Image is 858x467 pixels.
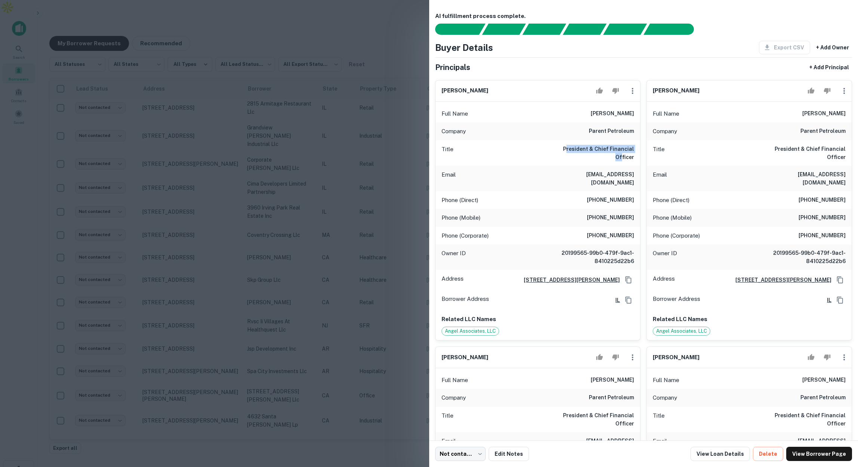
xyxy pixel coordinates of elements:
[489,447,529,461] button: Edit Notes
[442,411,453,428] p: Title
[653,109,679,118] p: Full Name
[805,83,818,98] button: Accept
[806,61,852,74] button: + Add Principal
[435,12,852,21] h6: AI fulfillment process complete.
[653,213,692,222] p: Phone (Mobile)
[435,41,493,54] h4: Buyer Details
[729,276,831,284] a: [STREET_ADDRESS][PERSON_NAME]
[802,109,846,118] h6: [PERSON_NAME]
[691,447,750,461] a: View Loan Details
[653,315,846,324] p: Related LLC Names
[593,350,606,365] button: Accept
[756,170,846,187] h6: [EMAIL_ADDRESS][DOMAIN_NAME]
[544,249,634,265] h6: 20199565-99b0-479f-9ac1-8410225d22b6
[603,24,647,35] div: Principals found, still searching for contact information. This may take time...
[544,437,634,453] h6: [EMAIL_ADDRESS][DOMAIN_NAME]
[813,41,852,54] button: + Add Owner
[802,376,846,385] h6: [PERSON_NAME]
[518,276,620,284] a: [STREET_ADDRESS][PERSON_NAME]
[653,376,679,385] p: Full Name
[587,213,634,222] h6: [PHONE_NUMBER]
[799,213,846,222] h6: [PHONE_NUMBER]
[756,437,846,453] h6: [EMAIL_ADDRESS][DOMAIN_NAME]
[442,327,499,335] span: Angel Associates, LLC
[589,393,634,402] h6: parent petroleum
[522,24,566,35] div: Documents found, AI parsing details...
[591,109,634,118] h6: [PERSON_NAME]
[653,353,699,362] h6: [PERSON_NAME]
[609,296,620,304] a: IL
[821,83,834,98] button: Reject
[442,437,456,453] p: Email
[644,24,703,35] div: AI fulfillment process complete.
[653,393,677,402] p: Company
[834,294,846,306] button: Copy Address
[563,24,606,35] div: Principals found, AI now looking for contact information...
[442,376,468,385] p: Full Name
[756,145,846,161] h6: President & Chief Financial Officer
[653,327,710,335] span: Angel Associates, LLC
[653,249,677,265] p: Owner ID
[653,274,675,286] p: Address
[587,196,634,205] h6: [PHONE_NUMBER]
[435,447,486,461] div: Not contacted
[544,170,634,187] h6: [EMAIL_ADDRESS][DOMAIN_NAME]
[442,145,453,161] p: Title
[442,127,466,136] p: Company
[609,83,622,98] button: Reject
[442,249,466,265] p: Owner ID
[653,196,689,205] p: Phone (Direct)
[786,447,852,461] a: View Borrower Page
[435,62,470,73] h5: Principals
[544,411,634,428] h6: President & Chief Financial Officer
[426,24,482,35] div: Sending borrower request to AI...
[587,231,634,240] h6: [PHONE_NUMBER]
[442,109,468,118] p: Full Name
[753,447,783,461] button: Delete
[442,294,489,306] p: Borrower Address
[589,127,634,136] h6: parent petroleum
[593,83,606,98] button: Accept
[653,294,700,306] p: Borrower Address
[653,437,667,453] p: Email
[800,127,846,136] h6: parent petroleum
[442,213,480,222] p: Phone (Mobile)
[442,315,634,324] p: Related LLC Names
[653,170,667,187] p: Email
[442,86,488,95] h6: [PERSON_NAME]
[623,294,634,306] button: Copy Address
[442,231,489,240] p: Phone (Corporate)
[756,249,846,265] h6: 20199565-99b0-479f-9ac1-8410225d22b6
[821,296,831,304] a: IL
[653,145,665,161] p: Title
[623,274,634,286] button: Copy Address
[800,393,846,402] h6: parent petroleum
[653,127,677,136] p: Company
[653,86,699,95] h6: [PERSON_NAME]
[442,196,478,205] p: Phone (Direct)
[591,376,634,385] h6: [PERSON_NAME]
[821,350,834,365] button: Reject
[442,274,464,286] p: Address
[653,231,700,240] p: Phone (Corporate)
[821,383,858,419] iframe: Chat Widget
[442,393,466,402] p: Company
[653,411,665,428] p: Title
[482,24,526,35] div: Your request is received and processing...
[834,274,846,286] button: Copy Address
[805,350,818,365] button: Accept
[442,170,456,187] p: Email
[799,196,846,205] h6: [PHONE_NUMBER]
[799,231,846,240] h6: [PHONE_NUMBER]
[756,411,846,428] h6: President & Chief Financial Officer
[609,350,622,365] button: Reject
[544,145,634,161] h6: President & Chief Financial Officer
[442,353,488,362] h6: [PERSON_NAME]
